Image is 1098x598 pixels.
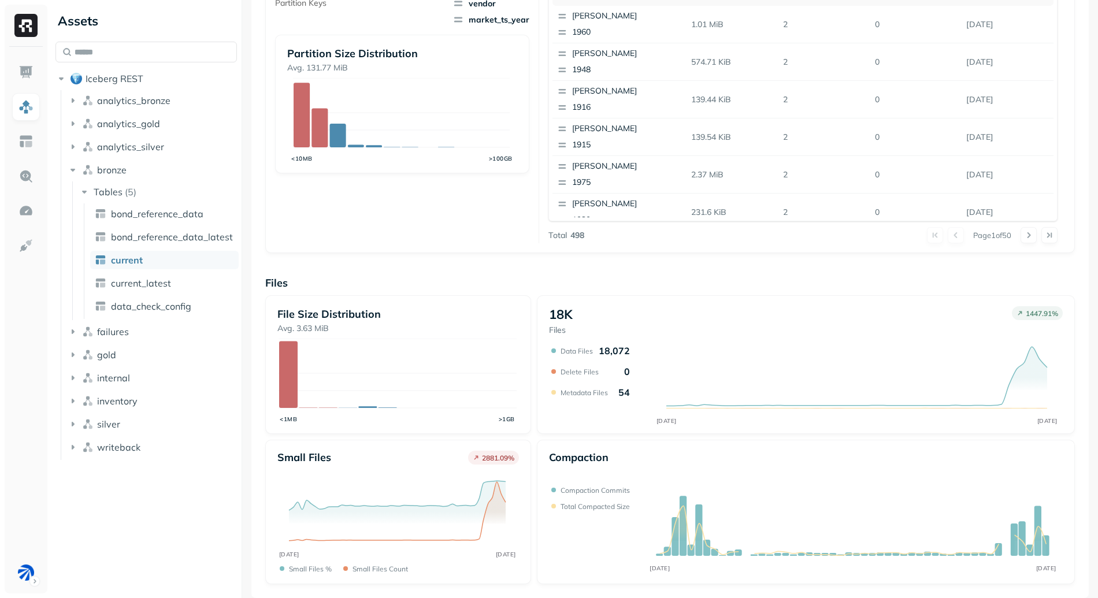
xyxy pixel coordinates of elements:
[55,12,237,30] div: Assets
[97,95,170,106] span: analytics_bronze
[90,205,239,223] a: bond_reference_data
[570,230,584,241] p: 498
[79,183,238,201] button: Tables(5)
[82,326,94,337] img: namespace
[549,325,573,336] p: Files
[572,139,684,151] p: 1915
[277,323,519,334] p: Avg. 3.63 MiB
[778,127,870,147] p: 2
[552,194,689,231] button: [PERSON_NAME]1929
[97,418,120,430] span: silver
[495,551,515,558] tspan: [DATE]
[94,186,123,198] span: Tables
[552,156,689,193] button: [PERSON_NAME]1975
[561,486,630,495] p: Compaction commits
[95,300,106,312] img: table
[548,230,567,241] p: Total
[82,164,94,176] img: namespace
[778,165,870,185] p: 2
[82,395,94,407] img: namespace
[552,81,689,118] button: [PERSON_NAME]1916
[687,14,778,35] p: 1.01 MiB
[624,366,630,377] p: 0
[778,52,870,72] p: 2
[549,306,573,322] p: 18K
[67,138,238,156] button: analytics_silver
[97,164,127,176] span: bronze
[572,177,684,188] p: 1975
[18,65,34,80] img: Dashboard
[90,274,239,292] a: current_latest
[111,254,143,266] span: current
[125,186,136,198] p: ( 5 )
[111,231,233,243] span: bond_reference_data_latest
[549,451,609,464] p: Compaction
[572,27,684,38] p: 1960
[67,369,238,387] button: internal
[962,202,1054,222] p: Oct 15, 2025
[962,52,1054,72] p: Oct 15, 2025
[962,165,1054,185] p: Oct 15, 2025
[687,165,778,185] p: 2.37 MiB
[291,155,313,162] tspan: <10MB
[55,69,237,88] button: Iceberg REST
[1037,417,1058,425] tspan: [DATE]
[14,14,38,37] img: Ryft
[687,90,778,110] p: 139.44 KiB
[572,102,684,113] p: 1916
[289,564,332,573] p: Small files %
[111,277,171,289] span: current_latest
[452,14,529,25] span: market_ts_year
[287,47,517,60] p: Partition Size Distribution
[572,10,684,22] p: [PERSON_NAME]
[552,118,689,155] button: [PERSON_NAME]1915
[561,347,593,355] p: Data Files
[18,203,34,218] img: Optimization
[95,208,106,220] img: table
[870,165,962,185] p: 0
[870,52,962,72] p: 0
[18,564,34,581] img: BAM
[973,230,1011,240] p: Page 1 of 50
[280,415,297,423] tspan: <1MB
[572,214,684,226] p: 1929
[82,372,94,384] img: namespace
[870,202,962,222] p: 0
[67,415,238,433] button: silver
[67,114,238,133] button: analytics_gold
[287,62,517,73] p: Avg. 131.77 MiB
[561,367,599,376] p: Delete Files
[97,441,140,453] span: writeback
[97,141,164,153] span: analytics_silver
[962,14,1054,35] p: Oct 15, 2025
[97,372,130,384] span: internal
[82,95,94,106] img: namespace
[962,127,1054,147] p: Oct 15, 2025
[572,86,684,97] p: [PERSON_NAME]
[656,417,677,425] tspan: [DATE]
[572,123,684,135] p: [PERSON_NAME]
[552,6,689,43] button: [PERSON_NAME]1960
[67,346,238,364] button: gold
[82,141,94,153] img: namespace
[67,438,238,456] button: writeback
[778,202,870,222] p: 2
[95,231,106,243] img: table
[572,161,684,172] p: [PERSON_NAME]
[778,14,870,35] p: 2
[687,202,778,222] p: 231.6 KiB
[67,392,238,410] button: inventory
[82,349,94,361] img: namespace
[552,43,689,80] button: [PERSON_NAME]1948
[265,276,1075,289] p: Files
[67,91,238,110] button: analytics_bronze
[572,64,684,76] p: 1948
[67,322,238,341] button: failures
[279,551,299,558] tspan: [DATE]
[488,155,512,162] tspan: >100GB
[67,161,238,179] button: bronze
[778,90,870,110] p: 2
[90,251,239,269] a: current
[870,90,962,110] p: 0
[18,169,34,184] img: Query Explorer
